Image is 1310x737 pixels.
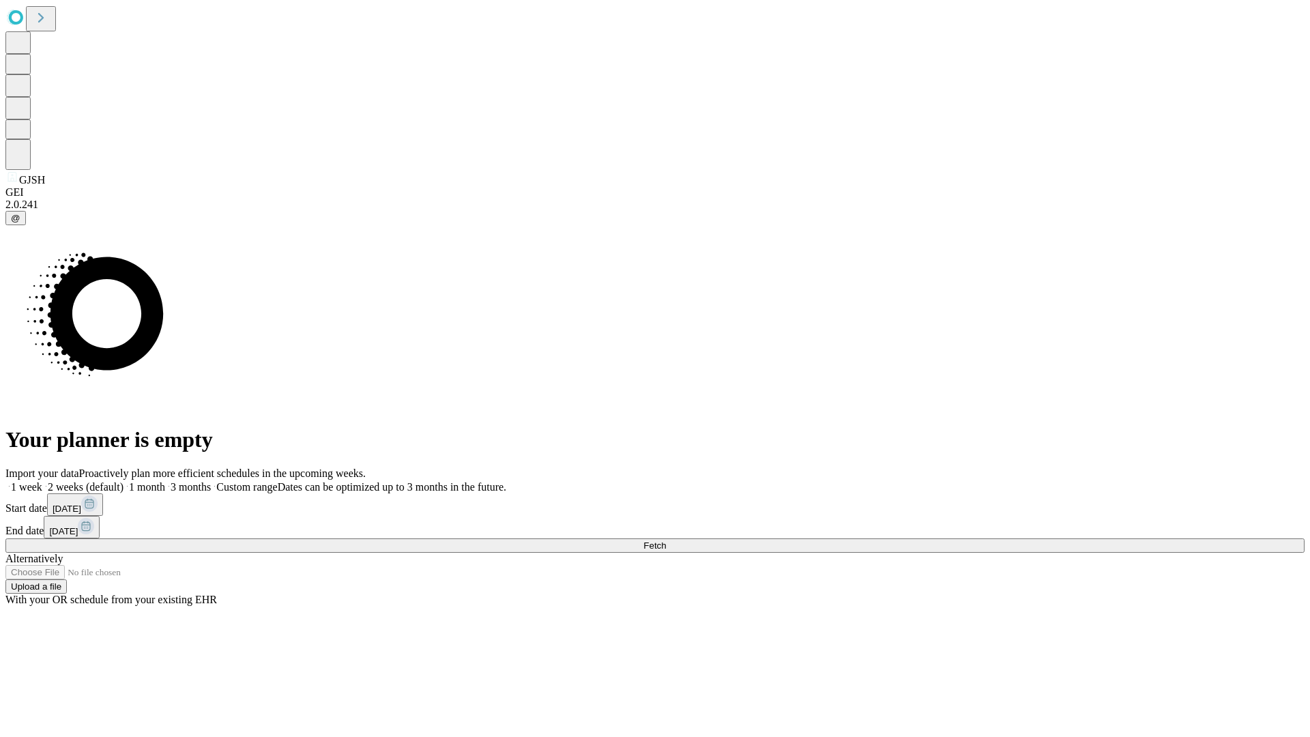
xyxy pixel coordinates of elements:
button: [DATE] [47,493,103,516]
div: 2.0.241 [5,199,1305,211]
span: Proactively plan more efficient schedules in the upcoming weeks. [79,467,366,479]
h1: Your planner is empty [5,427,1305,452]
span: Fetch [643,540,666,551]
button: @ [5,211,26,225]
span: Alternatively [5,553,63,564]
span: [DATE] [53,504,81,514]
span: 2 weeks (default) [48,481,123,493]
button: [DATE] [44,516,100,538]
span: With your OR schedule from your existing EHR [5,594,217,605]
span: GJSH [19,174,45,186]
span: Custom range [216,481,277,493]
div: Start date [5,493,1305,516]
button: Fetch [5,538,1305,553]
span: 1 week [11,481,42,493]
span: [DATE] [49,526,78,536]
div: End date [5,516,1305,538]
span: @ [11,213,20,223]
div: GEI [5,186,1305,199]
span: 3 months [171,481,211,493]
span: Import your data [5,467,79,479]
button: Upload a file [5,579,67,594]
span: Dates can be optimized up to 3 months in the future. [278,481,506,493]
span: 1 month [129,481,165,493]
